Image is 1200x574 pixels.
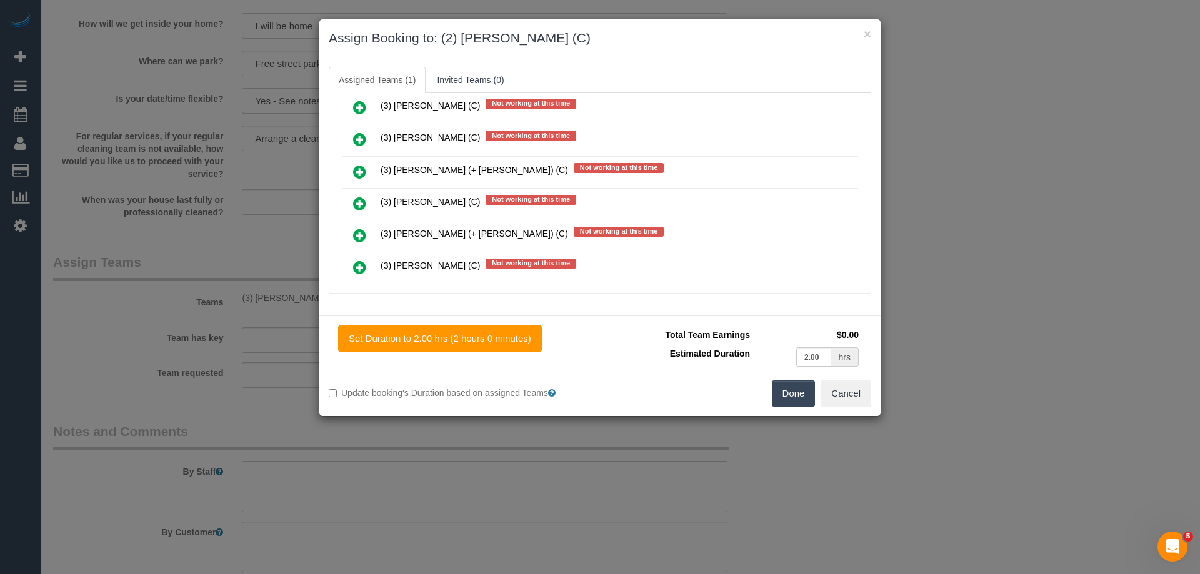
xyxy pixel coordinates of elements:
span: (3) [PERSON_NAME] (C) [381,260,480,270]
span: 5 [1183,532,1193,542]
span: (3) [PERSON_NAME] (C) [381,197,480,207]
button: Done [772,380,816,407]
div: hrs [831,347,859,367]
span: Not working at this time [574,227,664,237]
button: Cancel [821,380,871,407]
span: (3) [PERSON_NAME] (+ [PERSON_NAME]) (C) [381,229,568,239]
iframe: Intercom live chat [1157,532,1187,562]
span: Not working at this time [574,163,664,173]
input: Update booking's Duration based on assigned Teams [329,389,337,397]
h3: Assign Booking to: (2) [PERSON_NAME] (C) [329,29,871,47]
a: Assigned Teams (1) [329,67,426,93]
span: Not working at this time [486,259,576,269]
td: $0.00 [753,325,862,344]
span: Estimated Duration [670,349,750,359]
span: (3) [PERSON_NAME] (C) [381,101,480,111]
span: (3) [PERSON_NAME] (+ [PERSON_NAME]) (C) [381,165,568,175]
span: Not working at this time [486,195,576,205]
button: × [864,27,871,41]
span: Not working at this time [486,99,576,109]
button: Set Duration to 2.00 hrs (2 hours 0 minutes) [338,325,542,352]
span: (3) [PERSON_NAME] (C) [381,133,480,143]
a: Invited Teams (0) [427,67,514,93]
label: Update booking's Duration based on assigned Teams [329,387,591,399]
span: Not working at this time [486,131,576,141]
td: Total Team Earnings [609,325,753,344]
